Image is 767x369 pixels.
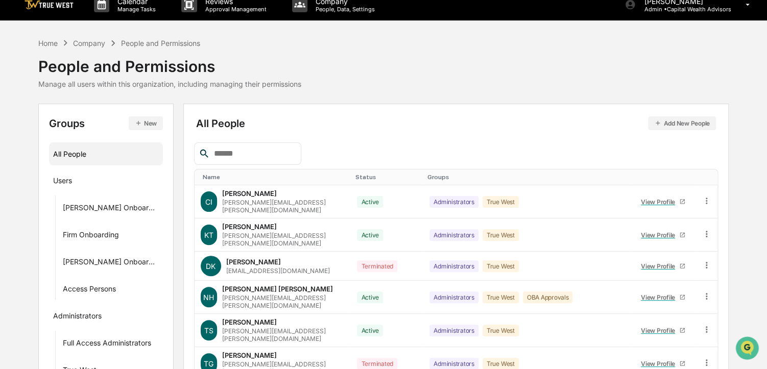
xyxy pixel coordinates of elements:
[636,323,689,338] a: View Profile
[523,291,573,303] div: OBA Approvals
[483,291,519,303] div: True West
[483,260,519,272] div: True West
[222,351,277,359] div: [PERSON_NAME]
[641,327,679,334] div: View Profile
[10,78,29,96] img: 1746055101610-c473b297-6a78-478c-a979-82029cc54cd1
[357,291,383,303] div: Active
[38,39,58,47] div: Home
[102,225,124,233] span: Pylon
[174,81,186,93] button: Start new chat
[429,229,478,241] div: Administrators
[203,293,214,302] span: NH
[222,285,333,293] div: [PERSON_NAME] [PERSON_NAME]
[205,198,212,206] span: CI
[222,223,277,231] div: [PERSON_NAME]
[355,174,419,181] div: Toggle SortBy
[427,174,626,181] div: Toggle SortBy
[429,196,478,208] div: Administrators
[10,129,27,145] img: Sigrid Alegria
[483,196,519,208] div: True West
[429,260,478,272] div: Administrators
[206,262,215,270] span: DK
[222,189,277,198] div: [PERSON_NAME]
[10,113,68,121] div: Past conversations
[307,6,380,13] p: People, Data, Settings
[10,21,186,37] p: How can we help?
[429,325,478,336] div: Administrators
[10,182,18,190] div: 🖐️
[226,267,330,275] div: [EMAIL_ADDRESS][DOMAIN_NAME]
[429,291,478,303] div: Administrators
[6,177,70,195] a: 🖐️Preclearance
[32,138,83,146] span: [PERSON_NAME]
[636,289,689,305] a: View Profile
[641,360,679,367] div: View Profile
[46,88,140,96] div: We're available if you need us!
[203,174,347,181] div: Toggle SortBy
[222,318,277,326] div: [PERSON_NAME]
[70,177,131,195] a: 🗄️Attestations
[53,311,102,324] div: Administrators
[734,335,762,363] iframe: Open customer support
[704,174,713,181] div: Toggle SortBy
[38,49,301,76] div: People and Permissions
[636,227,689,243] a: View Profile
[641,198,679,206] div: View Profile
[357,260,397,272] div: Terminated
[121,39,200,47] div: People and Permissions
[53,176,72,188] div: Users
[10,201,18,209] div: 🔎
[204,326,213,335] span: TS
[129,116,163,130] button: New
[63,338,151,351] div: Full Access Administrators
[357,196,383,208] div: Active
[84,181,127,191] span: Attestations
[357,229,383,241] div: Active
[46,78,167,88] div: Start new chat
[63,257,159,269] div: [PERSON_NAME] Onboarding
[73,39,105,47] div: Company
[357,325,383,336] div: Active
[222,199,345,214] div: [PERSON_NAME][EMAIL_ADDRESS][PERSON_NAME][DOMAIN_NAME]
[226,258,281,266] div: [PERSON_NAME]
[641,262,679,270] div: View Profile
[483,229,519,241] div: True West
[634,174,691,181] div: Toggle SortBy
[636,194,689,210] a: View Profile
[21,78,40,96] img: 8933085812038_c878075ebb4cc5468115_72.jpg
[49,116,163,130] div: Groups
[641,293,679,301] div: View Profile
[641,231,679,239] div: View Profile
[72,225,124,233] a: Powered byPylon
[85,138,88,146] span: •
[158,111,186,123] button: See all
[222,327,345,342] div: [PERSON_NAME][EMAIL_ADDRESS][PERSON_NAME][DOMAIN_NAME]
[6,196,68,214] a: 🔎Data Lookup
[38,80,301,88] div: Manage all users within this organization, including managing their permissions
[90,138,111,146] span: [DATE]
[204,359,213,368] span: TG
[109,6,161,13] p: Manage Tasks
[74,182,82,190] div: 🗄️
[197,6,272,13] p: Approval Management
[53,145,159,162] div: All People
[636,258,689,274] a: View Profile
[483,325,519,336] div: True West
[222,294,345,309] div: [PERSON_NAME][EMAIL_ADDRESS][PERSON_NAME][DOMAIN_NAME]
[648,116,716,130] button: Add New People
[20,200,64,210] span: Data Lookup
[204,231,213,239] span: KT
[636,6,731,13] p: Admin • Capital Wealth Advisors
[63,284,116,297] div: Access Persons
[63,203,159,215] div: [PERSON_NAME] Onboarding
[63,230,119,242] div: Firm Onboarding
[20,181,66,191] span: Preclearance
[222,232,345,247] div: [PERSON_NAME][EMAIL_ADDRESS][PERSON_NAME][DOMAIN_NAME]
[196,116,716,130] div: All People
